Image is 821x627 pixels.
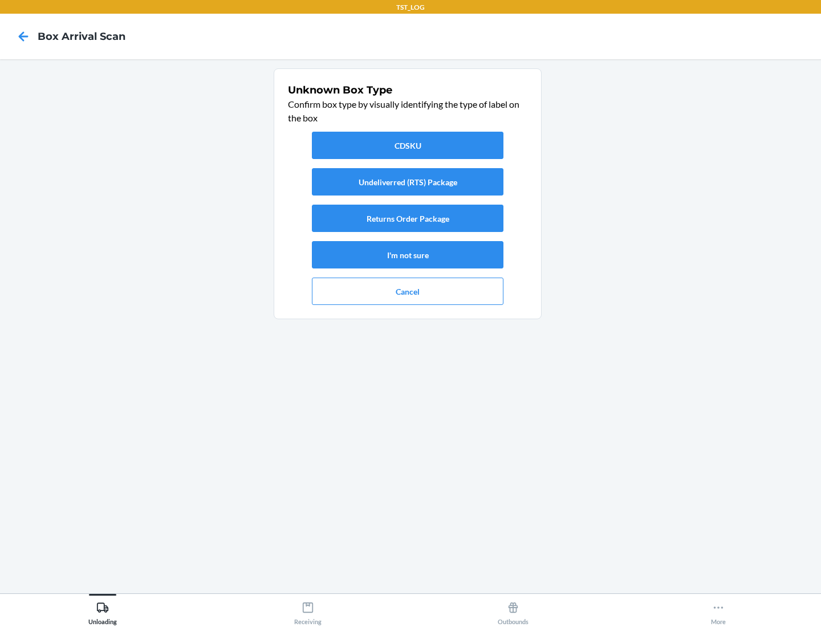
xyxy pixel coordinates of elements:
[312,132,503,159] button: CDSKU
[205,594,410,625] button: Receiving
[498,597,529,625] div: Outbounds
[38,29,125,44] h4: Box Arrival Scan
[410,594,616,625] button: Outbounds
[312,278,503,305] button: Cancel
[288,83,527,97] h1: Unknown Box Type
[312,241,503,268] button: I'm not sure
[88,597,117,625] div: Unloading
[312,168,503,196] button: Undeliverred (RTS) Package
[711,597,726,625] div: More
[312,205,503,232] button: Returns Order Package
[294,597,322,625] div: Receiving
[616,594,821,625] button: More
[288,97,527,125] p: Confirm box type by visually identifying the type of label on the box
[396,2,425,13] p: TST_LOG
